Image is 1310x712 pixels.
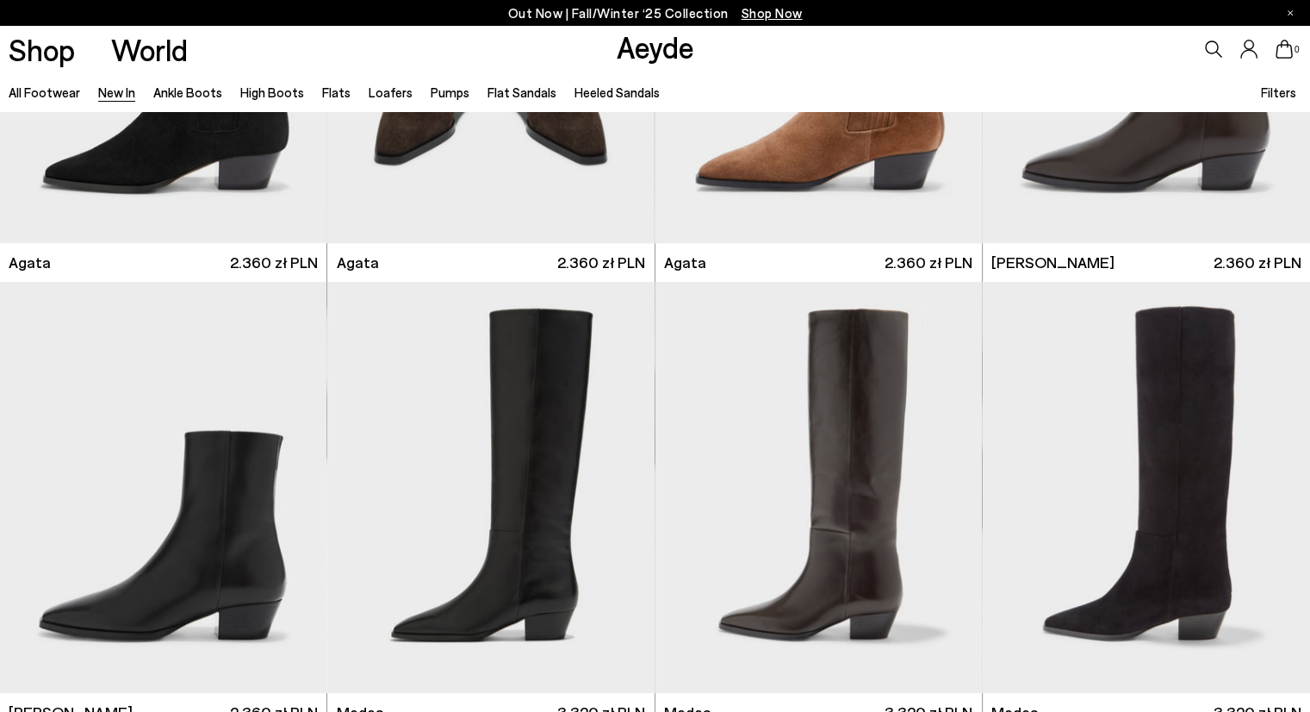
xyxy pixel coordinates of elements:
a: New In [98,84,135,100]
a: Heeled Sandals [574,84,660,100]
a: Shop [9,34,75,65]
span: Agata [337,252,379,273]
a: [PERSON_NAME] 2.360 zł PLN [983,243,1310,282]
span: 0 [1293,45,1301,54]
span: 2.360 zł PLN [557,252,645,273]
a: High Boots [240,84,304,100]
span: Agata [9,252,51,273]
span: Filters [1261,84,1296,100]
a: Flats [322,84,351,100]
a: Flat Sandals [487,84,556,100]
img: Medea Knee-High Boots [327,282,654,693]
a: Loafers [369,84,413,100]
a: World [111,34,188,65]
img: Medea Knee-High Boots [655,282,982,693]
a: Pumps [431,84,469,100]
span: 2.360 zł PLN [1214,252,1301,273]
img: Medea Suede Knee-High Boots [983,282,1310,693]
a: Aeyde [617,28,694,65]
span: Agata [664,252,706,273]
a: Ankle Boots [153,84,222,100]
span: [PERSON_NAME] [991,252,1114,273]
a: 0 [1276,40,1293,59]
a: Agata 2.360 zł PLN [655,243,982,282]
p: Out Now | Fall/Winter ‘25 Collection [508,3,803,24]
span: 2.360 zł PLN [885,252,972,273]
a: All Footwear [9,84,80,100]
span: Navigate to /collections/new-in [742,5,803,21]
span: 2.360 zł PLN [230,252,318,273]
a: Agata 2.360 zł PLN [327,243,654,282]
